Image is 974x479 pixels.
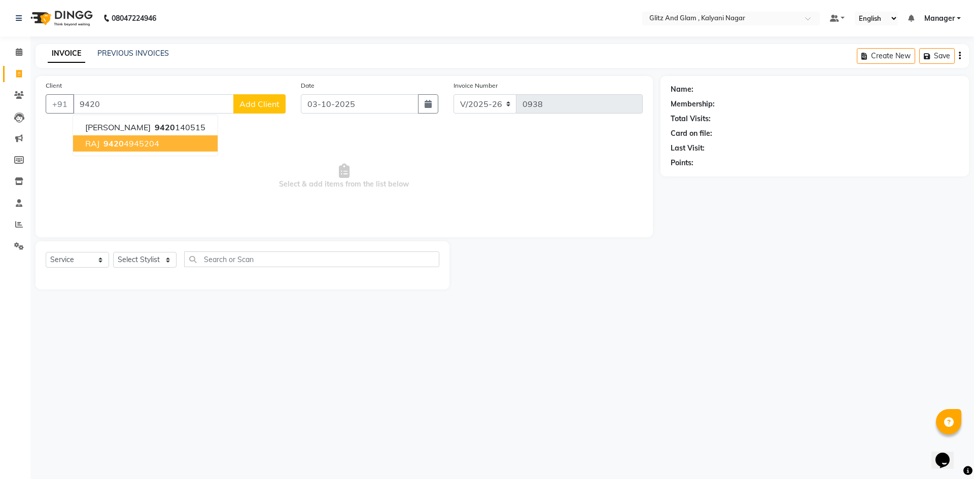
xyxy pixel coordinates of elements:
span: 9420 [103,138,124,149]
span: RAJ [85,138,99,149]
div: Total Visits: [671,114,711,124]
label: Date [301,81,315,90]
div: Points: [671,158,693,168]
div: Name: [671,84,693,95]
ngb-highlight: 140515 [153,122,205,132]
span: [PERSON_NAME] [85,122,151,132]
label: Client [46,81,62,90]
img: logo [26,4,95,32]
button: +91 [46,94,74,114]
span: 9420 [155,122,175,132]
span: Add Client [239,99,280,109]
a: INVOICE [48,45,85,63]
b: 08047224946 [112,4,156,32]
button: Add Client [233,94,286,114]
div: Membership: [671,99,715,109]
span: Manager [924,13,955,24]
input: Search by Name/Mobile/Email/Code [73,94,234,114]
div: Card on file: [671,128,712,139]
button: Create New [857,48,915,64]
a: PREVIOUS INVOICES [97,49,169,58]
input: Search or Scan [184,251,439,267]
label: Invoice Number [454,81,498,90]
span: Select & add items from the list below [46,126,643,227]
button: Save [919,48,955,64]
div: Last Visit: [671,143,705,154]
iframe: chat widget [931,438,964,469]
ngb-highlight: 4945204 [101,138,159,149]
